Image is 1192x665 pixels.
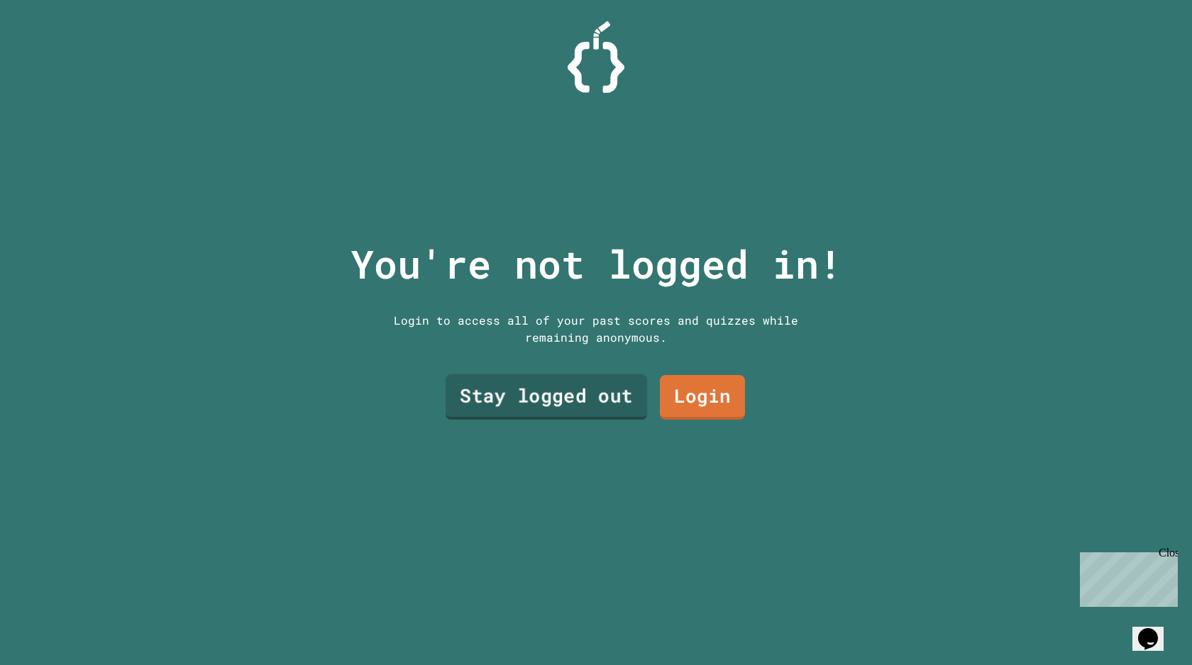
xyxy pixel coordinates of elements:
[446,374,647,419] a: Stay logged out
[568,21,624,93] img: Logo.svg
[1074,547,1178,607] iframe: chat widget
[1132,608,1178,651] iframe: chat widget
[383,312,809,346] div: Login to access all of your past scores and quizzes while remaining anonymous.
[6,6,98,90] div: Chat with us now!Close
[660,375,745,420] a: Login
[351,235,842,294] p: You're not logged in!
